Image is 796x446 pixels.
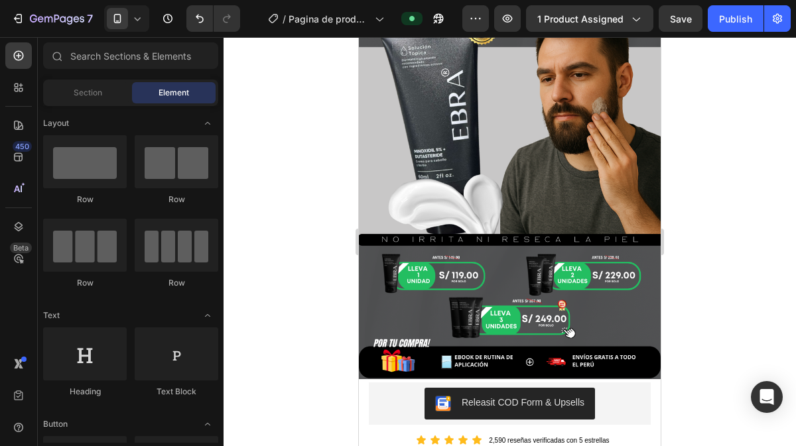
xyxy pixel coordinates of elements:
span: Button [43,418,68,430]
div: Row [43,194,127,205]
iframe: Design area [359,37,661,446]
div: Beta [10,243,32,253]
button: 1 product assigned [526,5,653,32]
div: Row [43,277,127,289]
span: Toggle open [197,113,218,134]
div: Heading [43,386,127,398]
div: Publish [719,12,752,26]
span: Save [670,13,692,25]
div: 450 [13,141,32,152]
button: Publish [708,5,763,32]
span: Layout [43,117,69,129]
span: Pagina de producto [289,12,369,26]
span: Element [159,87,189,99]
div: Row [135,194,218,205]
span: Toggle open [197,305,218,326]
div: Undo/Redo [186,5,240,32]
button: 7 [5,5,99,32]
span: Text [43,309,60,321]
div: Text Block [135,386,218,398]
div: Open Intercom Messenger [751,381,783,413]
p: 7 [87,11,93,27]
span: / [283,12,286,26]
div: Row [135,277,218,289]
span: Section [74,87,102,99]
button: Save [659,5,702,32]
input: Search Sections & Elements [43,42,218,69]
span: 1 product assigned [537,12,624,26]
span: Toggle open [197,414,218,435]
